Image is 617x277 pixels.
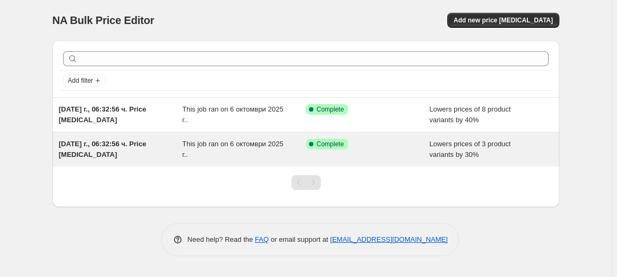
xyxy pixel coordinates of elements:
button: Add filter [63,74,106,87]
span: [DATE] г., 06:32:56 ч. Price [MEDICAL_DATA] [59,105,146,124]
span: Lowers prices of 3 product variants by 30% [430,140,511,159]
span: Need help? Read the [187,235,255,243]
button: Add new price [MEDICAL_DATA] [447,13,559,28]
a: FAQ [255,235,269,243]
span: Lowers prices of 8 product variants by 40% [430,105,511,124]
span: This job ran on 6 октомври 2025 г.. [183,140,283,159]
span: This job ran on 6 октомври 2025 г.. [183,105,283,124]
span: or email support at [269,235,330,243]
span: NA Bulk Price Editor [52,14,154,26]
span: Add filter [68,76,93,85]
span: Complete [317,105,344,114]
a: [EMAIL_ADDRESS][DOMAIN_NAME] [330,235,448,243]
nav: Pagination [291,175,321,190]
span: Add new price [MEDICAL_DATA] [454,16,553,25]
span: [DATE] г., 06:32:56 ч. Price [MEDICAL_DATA] [59,140,146,159]
span: Complete [317,140,344,148]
